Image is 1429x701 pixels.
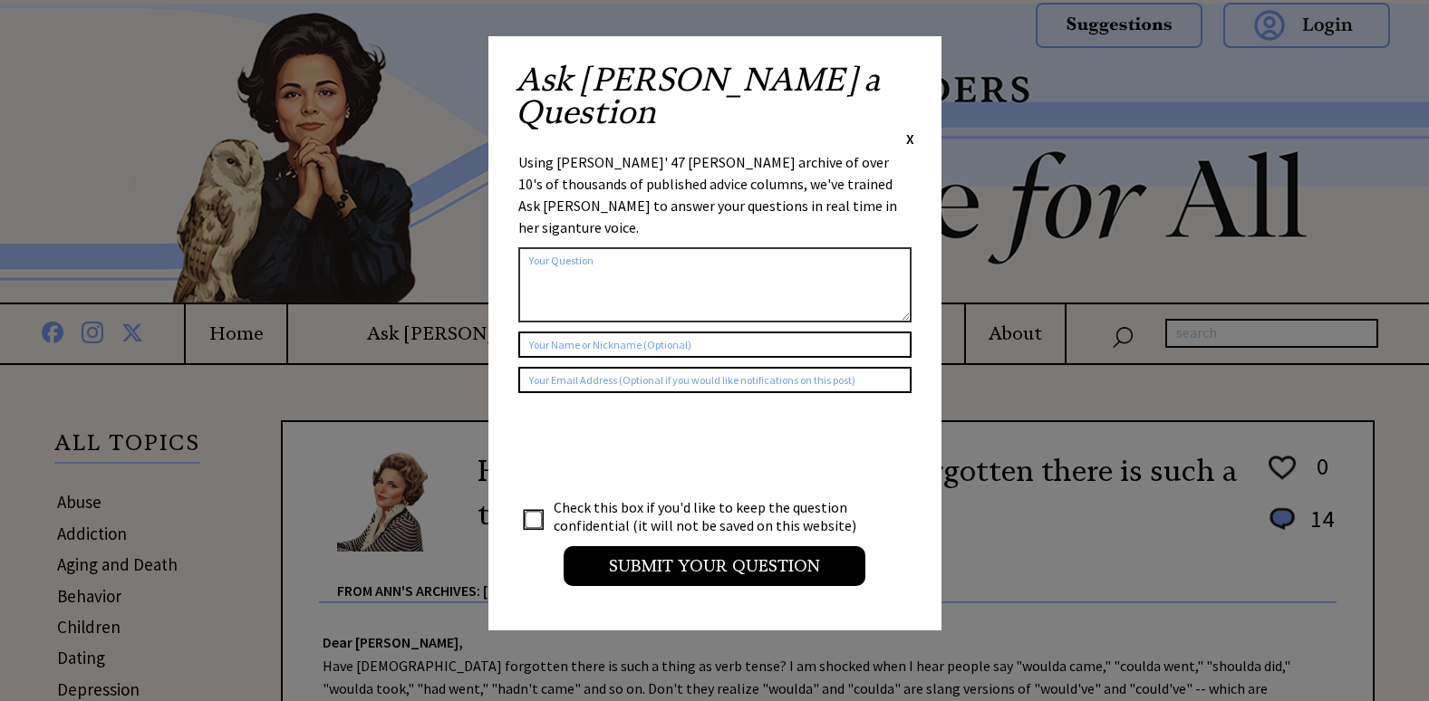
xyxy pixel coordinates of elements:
iframe: reCAPTCHA [518,411,794,482]
span: X [906,130,914,148]
h2: Ask [PERSON_NAME] a Question [516,63,914,129]
div: Using [PERSON_NAME]' 47 [PERSON_NAME] archive of over 10's of thousands of published advice colum... [518,151,912,238]
td: Check this box if you'd like to keep the question confidential (it will not be saved on this webs... [553,497,874,535]
input: Your Email Address (Optional if you would like notifications on this post) [518,367,912,393]
input: Submit your Question [564,546,865,586]
input: Your Name or Nickname (Optional) [518,331,912,358]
